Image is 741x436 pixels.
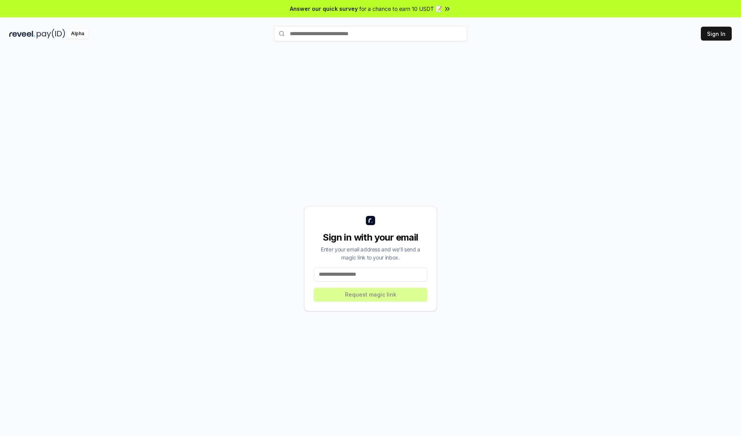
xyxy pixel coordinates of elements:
div: Enter your email address and we’ll send a magic link to your inbox. [314,245,427,261]
div: Sign in with your email [314,231,427,244]
div: Alpha [67,29,88,39]
img: reveel_dark [9,29,35,39]
img: pay_id [37,29,65,39]
img: logo_small [366,216,375,225]
span: Answer our quick survey [290,5,358,13]
span: for a chance to earn 10 USDT 📝 [359,5,442,13]
button: Sign In [701,27,732,41]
